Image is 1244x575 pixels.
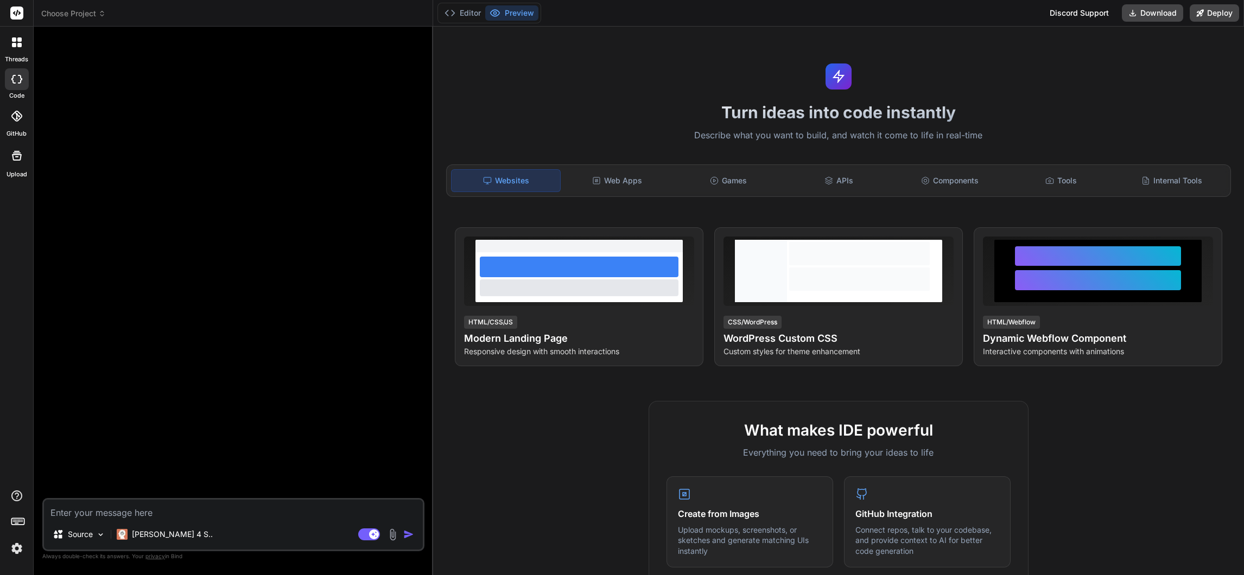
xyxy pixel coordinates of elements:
h4: WordPress Custom CSS [723,331,954,346]
button: Deploy [1190,4,1239,22]
img: icon [403,529,414,540]
div: CSS/WordPress [723,316,782,329]
p: Everything you need to bring your ideas to life [667,446,1011,459]
img: settings [8,539,26,558]
button: Preview [485,5,538,21]
h4: Modern Landing Page [464,331,694,346]
div: Components [896,169,1004,192]
p: Describe what you want to build, and watch it come to life in real-time [440,129,1237,143]
img: Pick Models [96,530,105,539]
p: Interactive components with animations [983,346,1213,357]
label: threads [5,55,28,64]
p: Responsive design with smooth interactions [464,346,694,357]
span: privacy [145,553,165,559]
img: Claude 4 Sonnet [117,529,128,540]
span: Choose Project [41,8,106,19]
div: Discord Support [1043,4,1115,22]
label: code [9,91,24,100]
p: [PERSON_NAME] 4 S.. [132,529,213,540]
div: Web Apps [563,169,671,192]
div: Tools [1006,169,1115,192]
button: Download [1122,4,1183,22]
h4: GitHub Integration [855,507,999,520]
div: HTML/CSS/JS [464,316,517,329]
p: Custom styles for theme enhancement [723,346,954,357]
p: Connect repos, talk to your codebase, and provide context to AI for better code generation [855,525,999,557]
p: Upload mockups, screenshots, or sketches and generate matching UIs instantly [678,525,822,557]
h4: Create from Images [678,507,822,520]
p: Source [68,529,93,540]
label: GitHub [7,129,27,138]
label: Upload [7,170,27,179]
h4: Dynamic Webflow Component [983,331,1213,346]
div: APIs [785,169,893,192]
div: Internal Tools [1118,169,1226,192]
div: Games [674,169,782,192]
div: Websites [451,169,561,192]
p: Always double-check its answers. Your in Bind [42,551,424,561]
div: HTML/Webflow [983,316,1040,329]
h1: Turn ideas into code instantly [440,103,1237,122]
h2: What makes IDE powerful [667,419,1011,442]
button: Editor [440,5,485,21]
img: attachment [386,528,399,541]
